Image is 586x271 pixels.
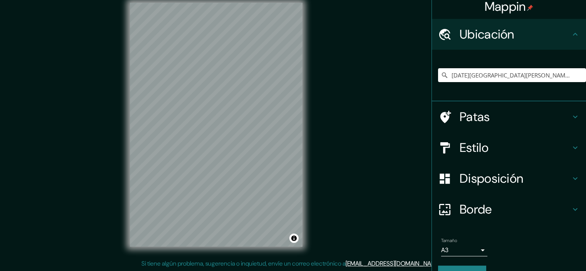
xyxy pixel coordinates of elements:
[432,194,586,225] div: Borde
[460,140,489,156] font: Estilo
[432,101,586,132] div: Patas
[460,170,523,187] font: Disposición
[432,132,586,163] div: Estilo
[289,234,299,243] button: Activar o desactivar atribución
[441,237,457,244] font: Tamaño
[460,201,492,217] font: Borde
[527,5,533,11] img: pin-icon.png
[438,68,586,82] input: Elige tu ciudad o zona
[460,26,514,42] font: Ubicación
[141,259,346,268] font: Si tiene algún problema, sugerencia o inquietud, envíe un correo electrónico a
[441,244,487,256] div: A3
[130,3,302,247] canvas: Mapa
[346,259,441,268] a: [EMAIL_ADDRESS][DOMAIN_NAME]
[432,19,586,50] div: Ubicación
[432,163,586,194] div: Disposición
[460,109,490,125] font: Patas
